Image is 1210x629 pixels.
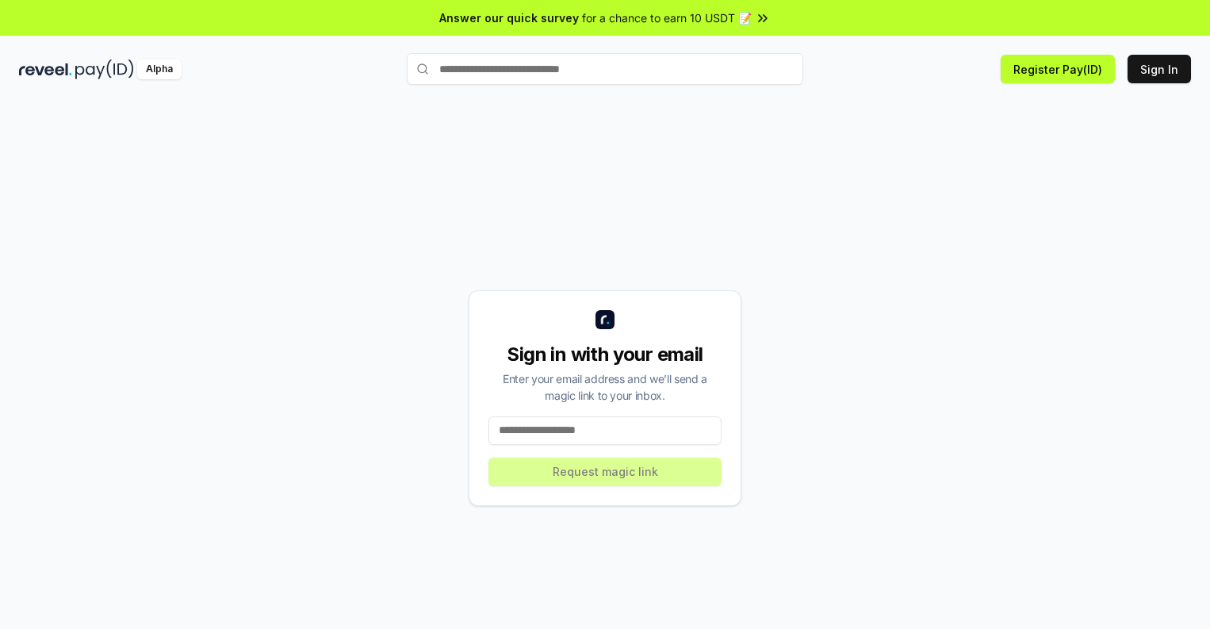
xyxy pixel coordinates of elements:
button: Sign In [1128,55,1191,83]
span: for a chance to earn 10 USDT 📝 [582,10,752,26]
img: reveel_dark [19,59,72,79]
div: Sign in with your email [488,342,722,367]
img: pay_id [75,59,134,79]
img: logo_small [595,310,615,329]
div: Alpha [137,59,182,79]
span: Answer our quick survey [439,10,579,26]
button: Register Pay(ID) [1001,55,1115,83]
div: Enter your email address and we’ll send a magic link to your inbox. [488,370,722,404]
